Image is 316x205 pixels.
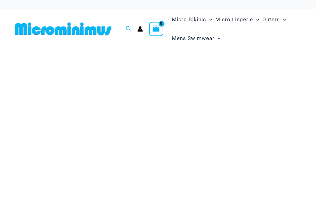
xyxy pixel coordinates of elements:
[17,58,299,154] img: Waves Breaking Ocean Bikini Pack
[169,9,304,49] nav: Site Navigation
[172,12,206,27] span: Micro Bikinis
[253,12,259,27] span: Menu Toggle
[280,12,286,27] span: Menu Toggle
[170,10,214,29] a: Micro BikinisMenu ToggleMenu Toggle
[170,29,222,48] a: Mens SwimwearMenu ToggleMenu Toggle
[214,10,261,29] a: Micro LingerieMenu ToggleMenu Toggle
[126,25,131,33] a: Search icon link
[262,12,280,27] span: Outers
[215,12,253,27] span: Micro Lingerie
[149,22,163,36] a: View Shopping Cart, empty
[12,22,114,36] img: MM SHOP LOGO FLAT
[137,26,143,32] a: Account icon link
[172,31,214,46] span: Mens Swimwear
[214,31,221,46] span: Menu Toggle
[261,10,288,29] a: OutersMenu ToggleMenu Toggle
[206,12,212,27] span: Menu Toggle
